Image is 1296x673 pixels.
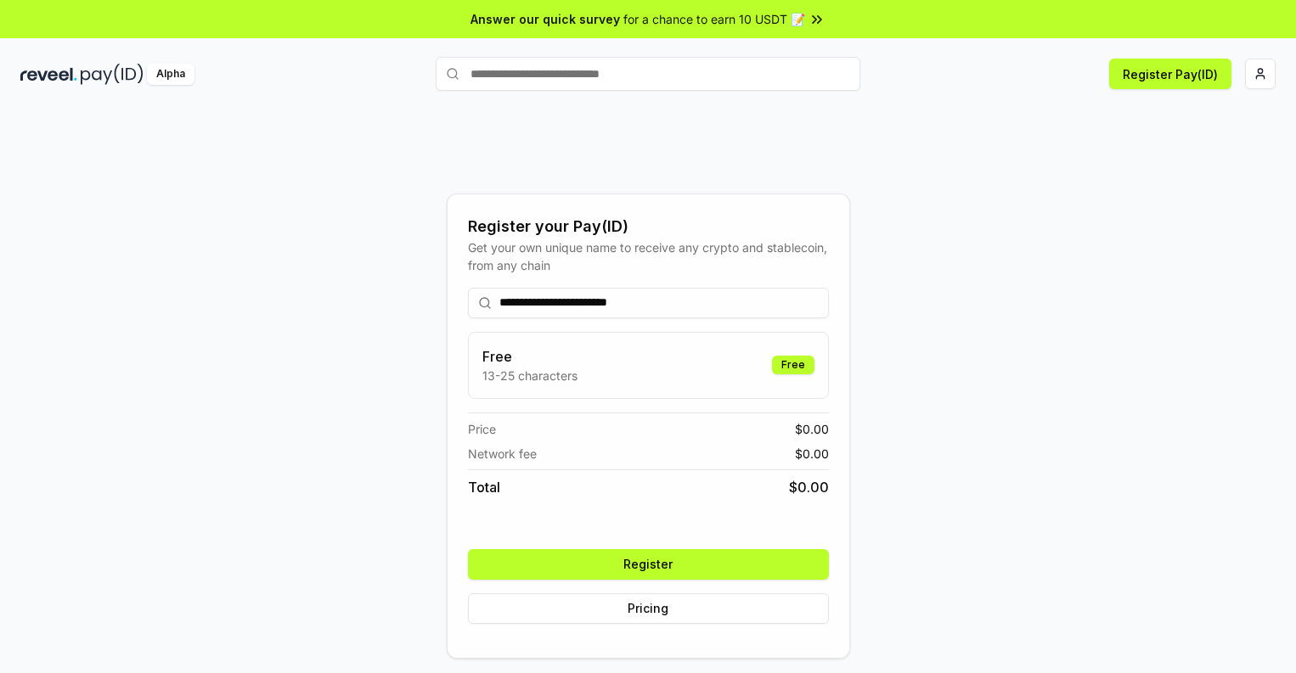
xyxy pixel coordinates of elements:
[147,64,194,85] div: Alpha
[795,420,829,438] span: $ 0.00
[468,593,829,624] button: Pricing
[772,356,814,374] div: Free
[471,10,620,28] span: Answer our quick survey
[468,445,537,463] span: Network fee
[789,477,829,497] span: $ 0.00
[468,477,500,497] span: Total
[795,445,829,463] span: $ 0.00
[623,10,805,28] span: for a chance to earn 10 USDT 📝
[81,64,144,85] img: pay_id
[482,346,578,367] h3: Free
[468,549,829,580] button: Register
[468,420,496,438] span: Price
[482,367,578,384] p: 13-25 characters
[20,64,77,85] img: reveel_dark
[468,215,829,238] div: Register your Pay(ID)
[468,238,829,274] div: Get your own unique name to receive any crypto and stablecoin, from any chain
[1109,59,1231,89] button: Register Pay(ID)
